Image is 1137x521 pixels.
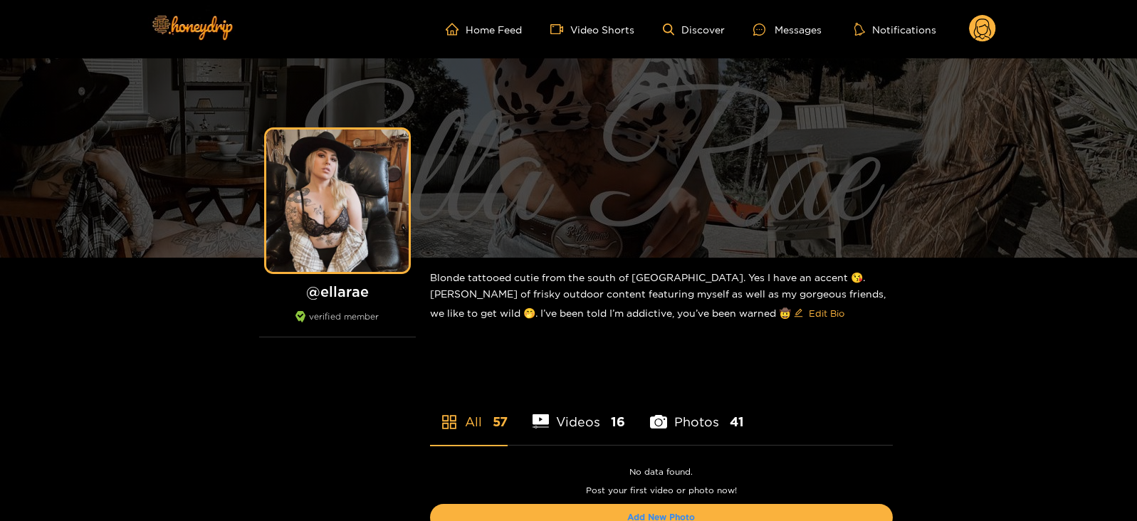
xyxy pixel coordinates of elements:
p: Post your first video or photo now! [430,485,893,495]
div: Blonde tattooed cutie from the south of [GEOGRAPHIC_DATA]. Yes I have an accent 😘. [PERSON_NAME] ... [430,258,893,336]
a: Video Shorts [550,23,634,36]
a: Home Feed [446,23,522,36]
span: 57 [493,413,508,431]
span: 41 [730,413,744,431]
span: appstore [441,414,458,431]
span: video-camera [550,23,570,36]
a: Discover [663,23,725,36]
li: Photos [650,381,744,445]
h1: @ ellarae [259,283,416,300]
button: editEdit Bio [791,302,847,325]
div: verified member [259,311,416,337]
span: Edit Bio [809,306,844,320]
li: All [430,381,508,445]
span: 16 [611,413,625,431]
div: Messages [753,21,822,38]
button: Notifications [850,22,940,36]
span: edit [794,308,803,319]
span: home [446,23,466,36]
li: Videos [533,381,626,445]
p: No data found. [430,467,893,477]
